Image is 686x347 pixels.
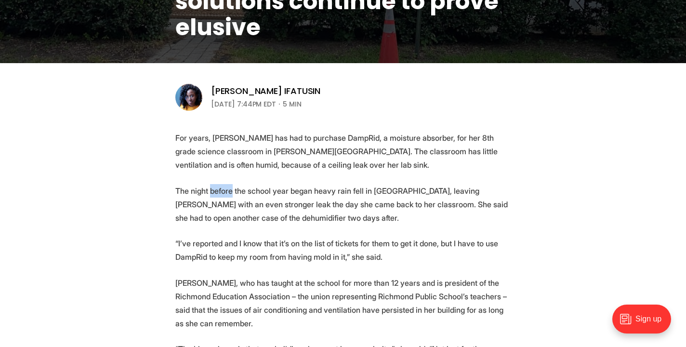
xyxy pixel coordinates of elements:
p: “I’ve reported and I know that it’s on the list of tickets for them to get it done, but I have to... [175,237,511,264]
a: [PERSON_NAME] Ifatusin [211,85,320,97]
span: 5 min [283,98,302,110]
p: The night before the school year began heavy rain fell in [GEOGRAPHIC_DATA], leaving [PERSON_NAME... [175,184,511,225]
img: Victoria A. Ifatusin [175,84,202,111]
iframe: portal-trigger [604,300,686,347]
p: [PERSON_NAME], who has taught at the school for more than 12 years and is president of the Richmo... [175,276,511,330]
time: [DATE] 7:44PM EDT [211,98,276,110]
p: For years, [PERSON_NAME] has had to purchase DampRid, a moisture absorber, for her 8th grade scie... [175,131,511,172]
